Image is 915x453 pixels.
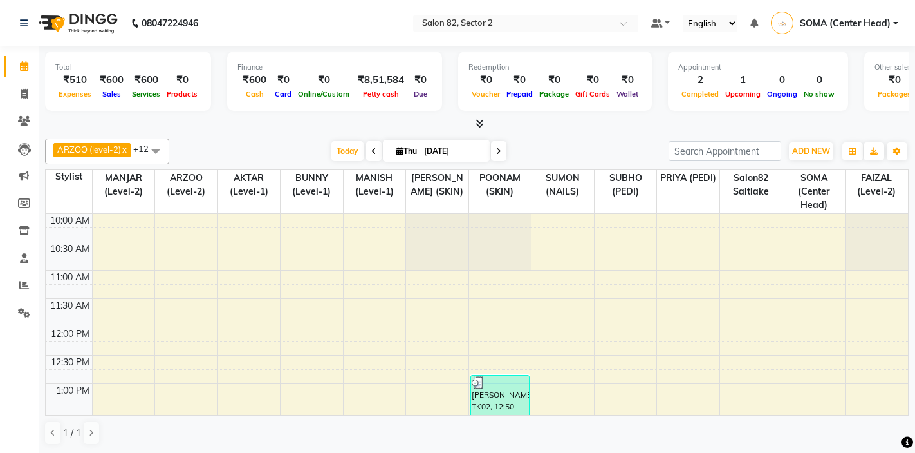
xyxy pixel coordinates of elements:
[678,73,722,88] div: 2
[129,73,163,88] div: ₹600
[572,90,613,99] span: Gift Cards
[572,73,613,88] div: ₹0
[722,73,764,88] div: 1
[846,170,908,200] span: FAIZAL (level-2)
[48,242,92,256] div: 10:30 AM
[789,142,833,160] button: ADD NEW
[48,214,92,227] div: 10:00 AM
[155,170,217,200] span: ARZOO (level-2)
[409,73,432,88] div: ₹0
[295,73,353,88] div: ₹0
[218,170,281,200] span: AKTAR (level-1)
[57,144,121,155] span: ARZOO (level-2)
[469,170,531,200] span: POONAM (SKIN)
[669,141,781,161] input: Search Appointment
[657,170,719,186] span: PRIYA (PEDI)
[48,356,92,369] div: 12:30 PM
[792,146,830,156] span: ADD NEW
[99,90,124,99] span: Sales
[613,73,642,88] div: ₹0
[503,73,536,88] div: ₹0
[133,144,158,154] span: +12
[55,62,201,73] div: Total
[468,90,503,99] span: Voucher
[595,170,657,200] span: SUBHO (PEDI)
[471,376,529,430] div: [PERSON_NAME], TK02, 12:50 PM-01:50 PM, THREADING - Eyebrows
[420,142,485,161] input: 2025-09-04
[237,73,272,88] div: ₹600
[93,170,155,200] span: MANJAR (Level-2)
[55,73,95,88] div: ₹510
[360,90,402,99] span: Petty cash
[771,12,793,34] img: SOMA (Center Head)
[874,73,914,88] div: ₹0
[536,90,572,99] span: Package
[613,90,642,99] span: Wallet
[800,17,891,30] span: SOMA (Center Head)
[353,73,409,88] div: ₹8,51,584
[722,90,764,99] span: Upcoming
[800,73,838,88] div: 0
[53,384,92,398] div: 1:00 PM
[55,90,95,99] span: Expenses
[281,170,343,200] span: BUNNY (level-1)
[468,73,503,88] div: ₹0
[874,90,914,99] span: Packages
[468,62,642,73] div: Redemption
[536,73,572,88] div: ₹0
[800,90,838,99] span: No show
[678,90,722,99] span: Completed
[782,170,845,213] span: SOMA (Center Head)
[48,299,92,313] div: 11:30 AM
[393,146,420,156] span: Thu
[237,62,432,73] div: Finance
[142,5,198,41] b: 08047224946
[46,170,92,184] div: Stylist
[272,90,295,99] span: Card
[764,90,800,99] span: Ongoing
[95,73,129,88] div: ₹600
[48,327,92,341] div: 12:00 PM
[331,141,364,161] span: Today
[243,90,267,99] span: Cash
[764,73,800,88] div: 0
[411,90,430,99] span: Due
[678,62,838,73] div: Appointment
[33,5,121,41] img: logo
[163,90,201,99] span: Products
[503,90,536,99] span: Prepaid
[344,170,406,200] span: MANISH (level-1)
[53,412,92,426] div: 1:30 PM
[272,73,295,88] div: ₹0
[163,73,201,88] div: ₹0
[406,170,468,200] span: [PERSON_NAME] (SKIN)
[295,90,353,99] span: Online/Custom
[48,271,92,284] div: 11:00 AM
[63,427,81,440] span: 1 / 1
[121,144,127,155] a: x
[720,170,782,200] span: Salon82 saltlake
[531,170,594,200] span: SUMON (NAILS)
[129,90,163,99] span: Services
